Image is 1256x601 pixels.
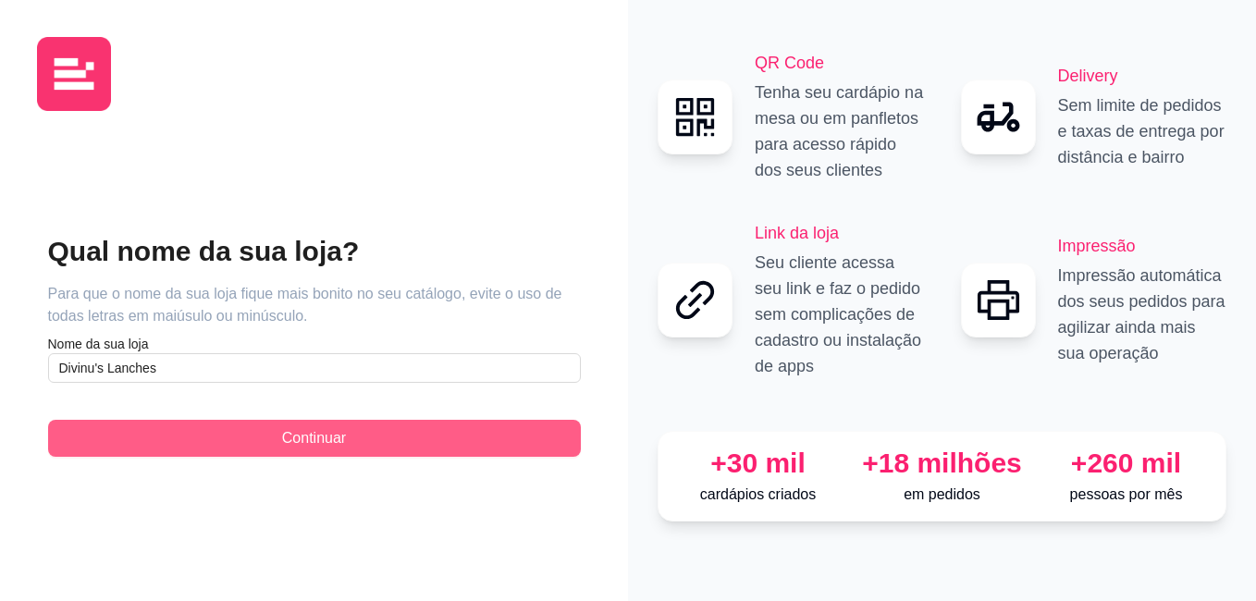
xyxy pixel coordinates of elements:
[755,80,924,183] p: Tenha seu cardápio na mesa ou em panfletos para acesso rápido dos seus clientes
[1058,263,1227,366] p: Impressão automática dos seus pedidos para agilizar ainda mais sua operação
[755,250,924,379] p: Seu cliente acessa seu link e faz o pedido sem complicações de cadastro ou instalação de apps
[48,234,581,269] h2: Qual nome da sua loja?
[1041,484,1211,506] p: pessoas por mês
[673,484,843,506] p: cardápios criados
[282,427,346,449] span: Continuar
[48,283,581,327] article: Para que o nome da sua loja fique mais bonito no seu catálogo, evite o uso de todas letras em mai...
[857,447,1027,480] div: +18 milhões
[1058,63,1227,89] h2: Delivery
[1058,92,1227,170] p: Sem limite de pedidos e taxas de entrega por distância e bairro
[37,37,111,111] img: logo
[755,50,924,76] h2: QR Code
[857,484,1027,506] p: em pedidos
[755,220,924,246] h2: Link da loja
[1041,447,1211,480] div: +260 mil
[673,447,843,480] div: +30 mil
[1058,233,1227,259] h2: Impressão
[48,420,581,457] button: Continuar
[48,335,581,353] article: Nome da sua loja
